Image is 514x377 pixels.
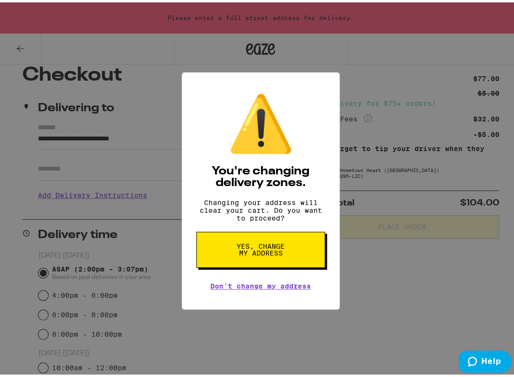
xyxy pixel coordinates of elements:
[236,240,286,254] span: Yes, change my address
[196,229,325,265] button: Yes, change my address
[196,163,325,187] h2: You're changing delivery zones.
[459,348,512,372] iframe: Opens a widget where you can find more information
[196,196,325,220] p: Changing your address will clear your cart. Do you want to proceed?
[210,280,311,288] a: Don't change my address
[227,89,295,154] div: ⚠️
